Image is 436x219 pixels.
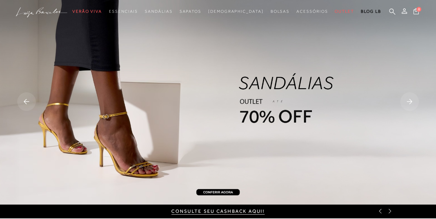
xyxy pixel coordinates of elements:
[171,208,264,214] a: CONSULTE SEU CASHBACK AQUI!
[72,9,102,14] span: Verão Viva
[296,9,328,14] span: Acessórios
[335,9,354,14] span: Outlet
[208,5,264,18] a: noSubCategoriesText
[361,5,381,18] a: BLOG LB
[145,5,172,18] a: categoryNavScreenReaderText
[179,9,201,14] span: Sapatos
[109,9,138,14] span: Essenciais
[361,9,381,14] span: BLOG LB
[296,5,328,18] a: categoryNavScreenReaderText
[270,5,290,18] a: categoryNavScreenReaderText
[335,5,354,18] a: categoryNavScreenReaderText
[145,9,172,14] span: Sandálias
[109,5,138,18] a: categoryNavScreenReaderText
[411,8,421,17] button: 0
[208,9,264,14] span: [DEMOGRAPHIC_DATA]
[416,7,421,12] span: 0
[72,5,102,18] a: categoryNavScreenReaderText
[270,9,290,14] span: Bolsas
[179,5,201,18] a: categoryNavScreenReaderText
